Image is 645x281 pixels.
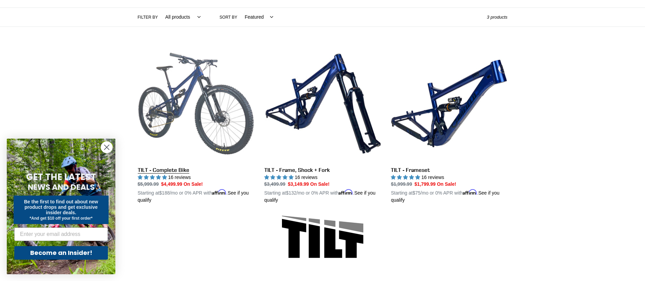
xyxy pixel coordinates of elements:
[24,199,98,215] span: Be the first to find out about new product drops and get exclusive insider deals.
[30,216,92,221] span: *And get $10 off your first order*
[26,171,96,183] span: GET THE LATEST
[220,14,237,20] label: Sort by
[28,182,95,193] span: NEWS AND DEALS
[101,141,113,153] button: Close dialog
[138,14,158,20] label: Filter by
[14,227,108,241] input: Enter your email address
[487,15,508,20] span: 3 products
[14,246,108,260] button: Become an Insider!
